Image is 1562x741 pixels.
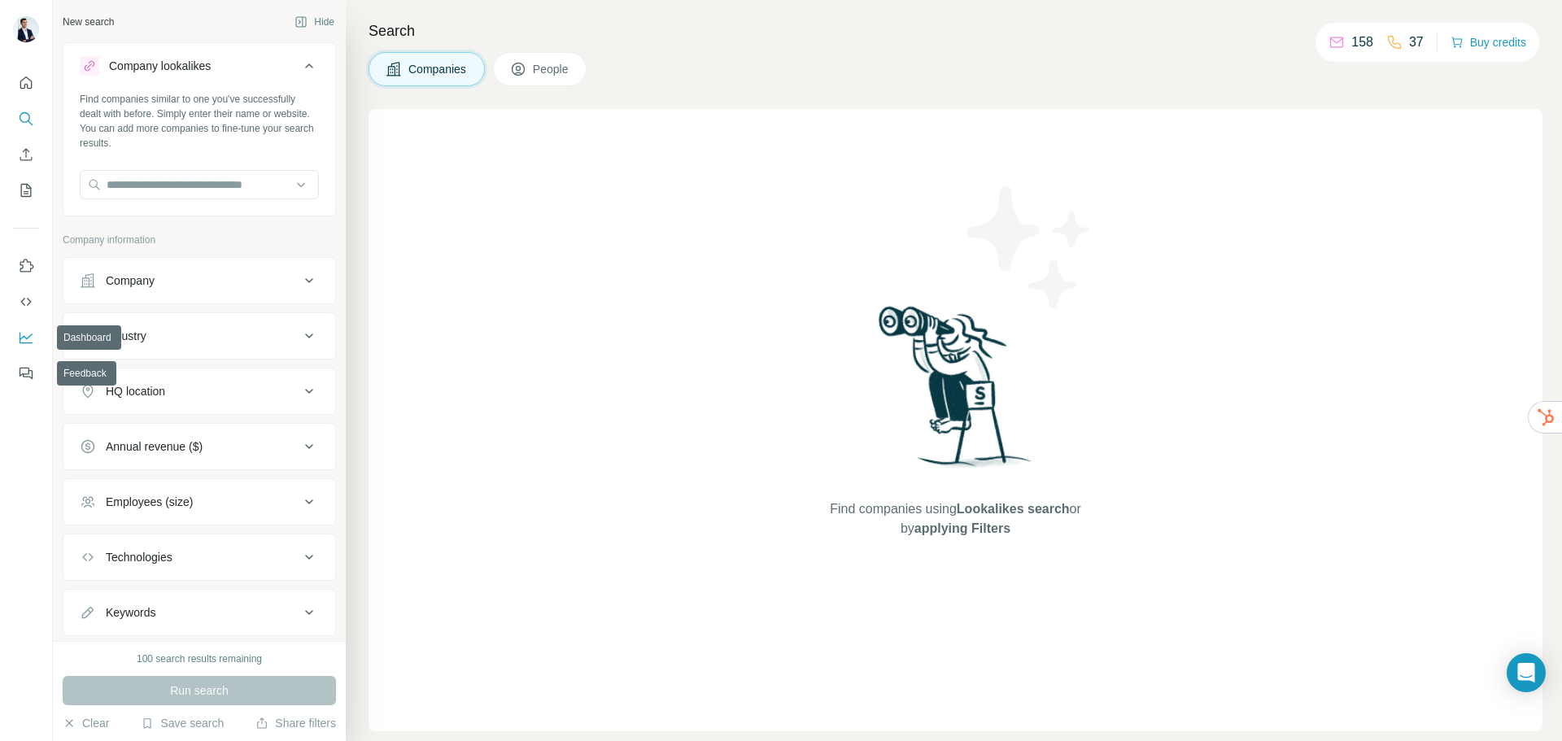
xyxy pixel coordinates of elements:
[13,176,39,205] button: My lists
[283,10,346,34] button: Hide
[63,482,335,521] button: Employees (size)
[825,499,1085,538] span: Find companies using or by
[80,92,319,150] div: Find companies similar to one you've successfully dealt with before. Simply enter their name or w...
[137,652,262,666] div: 100 search results remaining
[106,328,146,344] div: Industry
[369,20,1542,42] h4: Search
[957,502,1070,516] span: Lookalikes search
[63,372,335,411] button: HQ location
[63,715,109,731] button: Clear
[1351,33,1373,52] p: 158
[13,359,39,388] button: Feedback
[13,104,39,133] button: Search
[106,438,203,455] div: Annual revenue ($)
[106,272,155,289] div: Company
[106,494,193,510] div: Employees (size)
[533,61,570,77] span: People
[13,68,39,98] button: Quick start
[914,521,1010,535] span: applying Filters
[63,593,335,632] button: Keywords
[1451,31,1526,54] button: Buy credits
[106,383,165,399] div: HQ location
[13,140,39,169] button: Enrich CSV
[63,233,336,247] p: Company information
[109,58,211,74] div: Company lookalikes
[13,16,39,42] img: Avatar
[408,61,468,77] span: Companies
[63,261,335,300] button: Company
[63,316,335,355] button: Industry
[1507,653,1546,692] div: Open Intercom Messenger
[106,604,155,621] div: Keywords
[13,251,39,281] button: Use Surfe on LinkedIn
[63,538,335,577] button: Technologies
[63,15,114,29] div: New search
[13,323,39,352] button: Dashboard
[13,287,39,316] button: Use Surfe API
[1409,33,1424,52] p: 37
[871,302,1041,483] img: Surfe Illustration - Woman searching with binoculars
[63,427,335,466] button: Annual revenue ($)
[106,549,172,565] div: Technologies
[255,715,336,731] button: Share filters
[956,174,1102,320] img: Surfe Illustration - Stars
[141,715,224,731] button: Save search
[63,46,335,92] button: Company lookalikes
